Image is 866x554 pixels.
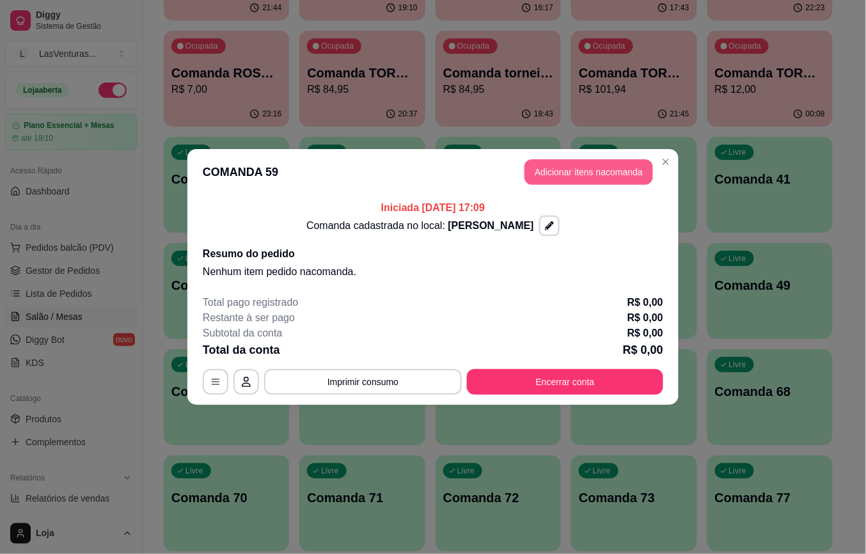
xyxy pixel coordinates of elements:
[203,200,663,216] p: Iniciada [DATE] 17:09
[448,220,534,231] span: [PERSON_NAME]
[203,341,280,359] p: Total da conta
[187,149,679,195] header: COMANDA 59
[627,326,663,341] p: R$ 0,00
[627,310,663,326] p: R$ 0,00
[203,264,663,280] p: Nenhum item pedido na comanda .
[656,152,676,172] button: Close
[203,310,295,326] p: Restante à ser pago
[203,326,283,341] p: Subtotal da conta
[623,341,663,359] p: R$ 0,00
[306,218,534,233] p: Comanda cadastrada no local:
[467,369,663,395] button: Encerrar conta
[203,295,298,310] p: Total pago registrado
[627,295,663,310] p: R$ 0,00
[264,369,462,395] button: Imprimir consumo
[203,246,663,262] h2: Resumo do pedido
[524,159,653,185] button: Adicionar itens nacomanda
